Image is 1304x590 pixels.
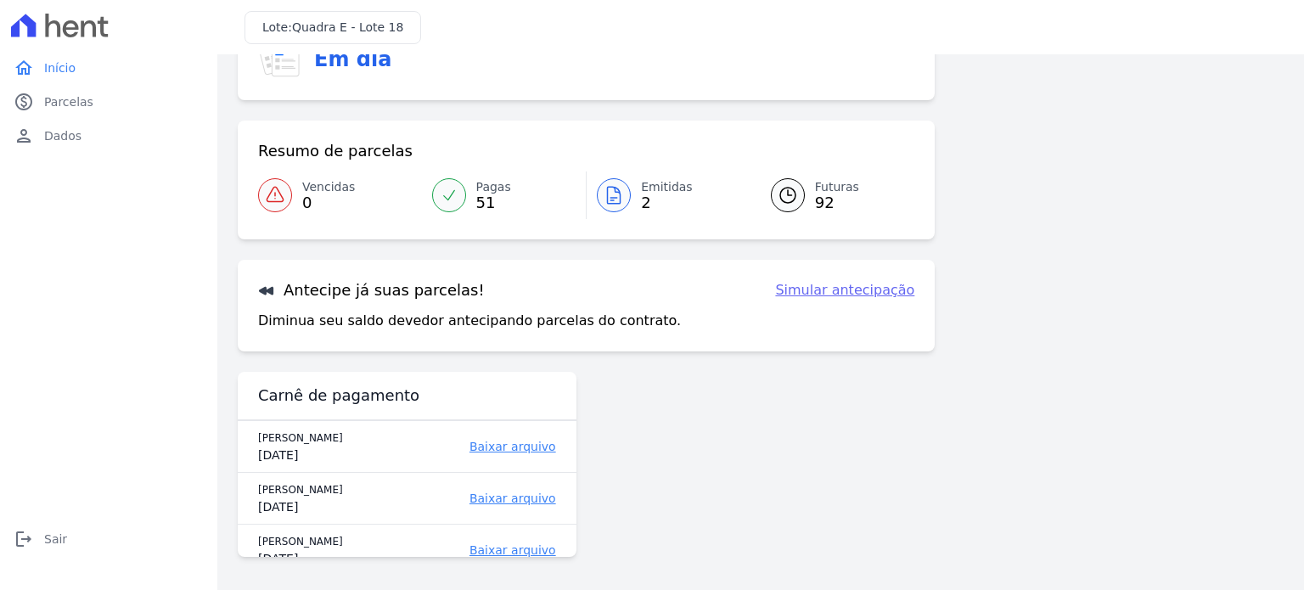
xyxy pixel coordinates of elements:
[7,119,211,153] a: personDados
[14,126,34,146] i: person
[262,19,403,37] h3: Lote:
[258,447,385,464] div: [DATE]
[14,529,34,549] i: logout
[775,280,914,301] a: Simular antecipação
[750,171,915,219] a: Futuras 92
[258,430,385,447] div: [PERSON_NAME]
[641,178,693,196] span: Emitidas
[426,542,556,559] a: Baixar arquivo
[815,196,859,210] span: 92
[587,171,750,219] a: Emitidas 2
[302,196,355,210] span: 0
[44,531,67,548] span: Sair
[815,178,859,196] span: Futuras
[7,522,211,556] a: logoutSair
[44,93,93,110] span: Parcelas
[14,58,34,78] i: home
[258,385,419,406] h3: Carnê de pagamento
[476,196,511,210] span: 51
[258,141,413,161] h3: Resumo de parcelas
[476,178,511,196] span: Pagas
[314,44,391,75] h3: Em dia
[426,490,556,507] a: Baixar arquivo
[641,196,693,210] span: 2
[7,51,211,85] a: homeInício
[44,127,81,144] span: Dados
[302,178,355,196] span: Vencidas
[258,311,681,331] p: Diminua seu saldo devedor antecipando parcelas do contrato.
[258,280,485,301] h3: Antecipe já suas parcelas!
[292,20,403,34] span: Quadra E - Lote 18
[422,171,587,219] a: Pagas 51
[7,85,211,119] a: paidParcelas
[426,438,556,455] a: Baixar arquivo
[258,498,385,515] div: [DATE]
[258,171,422,219] a: Vencidas 0
[14,92,34,112] i: paid
[44,59,76,76] span: Início
[258,550,385,567] div: [DATE]
[258,481,385,498] div: [PERSON_NAME]
[258,533,385,550] div: [PERSON_NAME]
